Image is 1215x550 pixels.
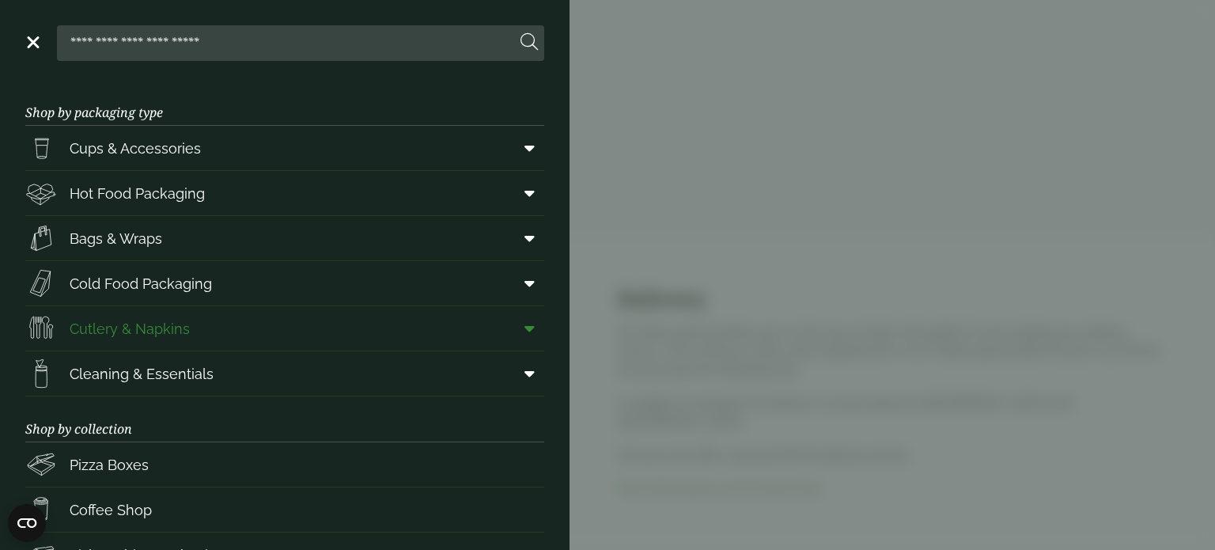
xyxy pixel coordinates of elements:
span: Cold Food Packaging [70,273,212,294]
img: Cutlery.svg [25,313,57,344]
img: Sandwich_box.svg [25,267,57,299]
img: Deli_box.svg [25,177,57,209]
span: Cutlery & Napkins [70,318,190,339]
a: Cutlery & Napkins [25,306,544,351]
span: Pizza Boxes [70,454,149,476]
img: HotDrink_paperCup.svg [25,494,57,525]
a: Pizza Boxes [25,442,544,487]
span: Bags & Wraps [70,228,162,249]
span: Hot Food Packaging [70,183,205,204]
span: Cups & Accessories [70,138,201,159]
a: Cold Food Packaging [25,261,544,305]
a: Coffee Shop [25,487,544,532]
span: Cleaning & Essentials [70,363,214,385]
a: Cleaning & Essentials [25,351,544,396]
a: Bags & Wraps [25,216,544,260]
h3: Shop by collection [25,396,544,442]
span: Coffee Shop [70,499,152,521]
a: Cups & Accessories [25,126,544,170]
img: open-wipe.svg [25,358,57,389]
a: Hot Food Packaging [25,171,544,215]
img: PintNhalf_cup.svg [25,132,57,164]
img: Paper_carriers.svg [25,222,57,254]
h3: Shop by packaging type [25,80,544,126]
img: Pizza_boxes.svg [25,449,57,480]
button: Open CMP widget [8,504,46,542]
